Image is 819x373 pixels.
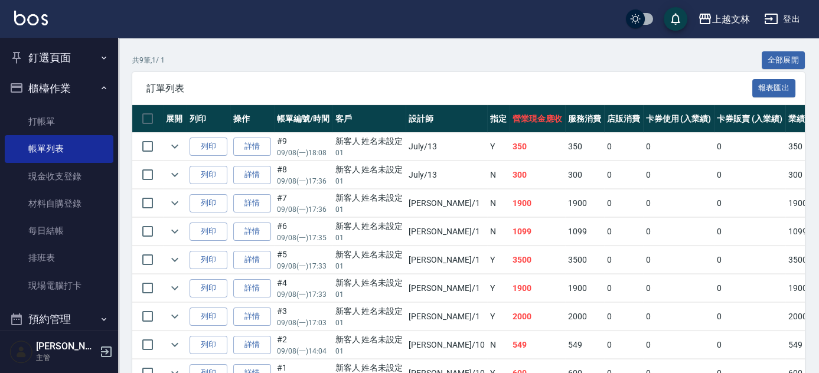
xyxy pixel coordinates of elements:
td: 1900 [510,274,565,302]
a: 帳單列表 [5,135,113,162]
td: #3 [274,303,332,331]
a: 打帳單 [5,108,113,135]
td: Y [487,133,510,161]
a: 詳情 [233,336,271,354]
button: expand row [166,279,184,297]
td: 350 [510,133,565,161]
td: [PERSON_NAME] /1 [406,246,487,274]
td: 0 [643,133,714,161]
a: 每日結帳 [5,217,113,244]
td: 300 [510,161,565,189]
th: 卡券使用 (入業績) [643,105,714,133]
td: 0 [714,331,785,359]
p: 09/08 (一) 18:08 [277,148,329,158]
a: 詳情 [233,138,271,156]
button: expand row [166,251,184,269]
td: #4 [274,274,332,302]
button: 列印 [190,336,227,354]
td: 1900 [565,274,604,302]
button: expand row [166,138,184,155]
td: #8 [274,161,332,189]
p: 09/08 (一) 17:33 [277,289,329,300]
td: Y [487,274,510,302]
img: Person [9,340,33,364]
td: [PERSON_NAME] /1 [406,274,487,302]
td: 1900 [565,189,604,217]
td: 2000 [565,303,604,331]
div: 新客人 姓名未設定 [335,248,403,261]
th: 設計師 [406,105,487,133]
button: expand row [166,166,184,184]
td: 2000 [510,303,565,331]
button: save [664,7,687,31]
p: 共 9 筆, 1 / 1 [132,55,165,66]
button: 登出 [759,8,805,30]
td: 300 [565,161,604,189]
div: 新客人 姓名未設定 [335,135,403,148]
th: 展開 [163,105,187,133]
td: 0 [643,189,714,217]
td: 0 [604,218,643,246]
td: [PERSON_NAME] /10 [406,331,487,359]
td: 0 [643,303,714,331]
td: Y [487,246,510,274]
th: 帳單編號/時間 [274,105,332,133]
td: 0 [714,161,785,189]
button: 列印 [190,251,227,269]
p: 01 [335,176,403,186]
div: 新客人 姓名未設定 [335,277,403,289]
button: 列印 [190,223,227,241]
p: 09/08 (一) 17:36 [277,176,329,186]
a: 現金收支登錄 [5,163,113,190]
td: #9 [274,133,332,161]
td: July /13 [406,133,487,161]
a: 詳情 [233,279,271,297]
td: 3500 [510,246,565,274]
button: 櫃檯作業 [5,73,113,104]
p: 01 [335,346,403,356]
button: expand row [166,223,184,240]
td: 0 [604,274,643,302]
td: 1099 [510,218,565,246]
button: 列印 [190,194,227,212]
button: 列印 [190,166,227,184]
div: 新客人 姓名未設定 [335,333,403,346]
td: 0 [604,331,643,359]
td: [PERSON_NAME] /1 [406,218,487,246]
td: 1099 [565,218,604,246]
td: 0 [714,246,785,274]
td: 0 [604,303,643,331]
a: 報表匯出 [752,82,796,93]
a: 詳情 [233,194,271,212]
th: 指定 [487,105,510,133]
a: 詳情 [233,223,271,241]
td: 350 [565,133,604,161]
td: 0 [714,274,785,302]
td: N [487,189,510,217]
p: 01 [335,289,403,300]
th: 服務消費 [565,105,604,133]
h5: [PERSON_NAME] [36,341,96,352]
p: 09/08 (一) 17:33 [277,261,329,271]
th: 營業現金應收 [510,105,565,133]
div: 新客人 姓名未設定 [335,220,403,233]
p: 01 [335,261,403,271]
div: 新客人 姓名未設定 [335,163,403,176]
td: 0 [604,161,643,189]
th: 列印 [187,105,230,133]
div: 新客人 姓名未設定 [335,305,403,318]
button: 上越文林 [693,7,755,31]
a: 詳情 [233,251,271,269]
td: 1900 [510,189,565,217]
td: #7 [274,189,332,217]
button: expand row [166,307,184,325]
p: 01 [335,204,403,215]
th: 客戶 [332,105,406,133]
a: 排班表 [5,244,113,271]
p: 主管 [36,352,96,363]
td: N [487,218,510,246]
a: 材料自購登錄 [5,190,113,217]
td: 0 [714,218,785,246]
p: 01 [335,148,403,158]
a: 詳情 [233,307,271,326]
